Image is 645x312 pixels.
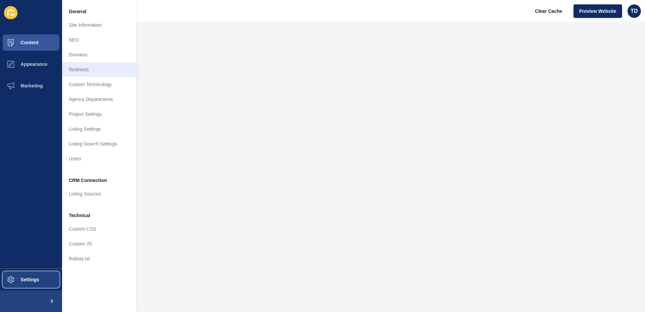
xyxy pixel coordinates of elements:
a: Listing Sources [62,186,136,201]
a: Agency Departments [62,92,136,107]
span: CRM Connection [69,177,107,184]
span: Preview Website [579,8,616,15]
a: Users [62,151,136,166]
a: Redirects [62,62,136,77]
a: Site Information [62,18,136,32]
a: Custom Terminology [62,77,136,92]
a: Custom CSS [62,222,136,236]
a: Listing Search Settings [62,136,136,151]
button: Clear Cache [529,4,568,18]
span: Clear Cache [535,8,562,15]
a: Robots.txt [62,251,136,266]
span: TD [630,8,638,15]
span: General [69,8,86,15]
button: Preview Website [573,4,622,18]
a: Project Settings [62,107,136,122]
a: Custom JS [62,236,136,251]
a: SEO [62,32,136,47]
a: Listing Settings [62,122,136,136]
span: Technical [69,212,90,219]
a: Domains [62,47,136,62]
